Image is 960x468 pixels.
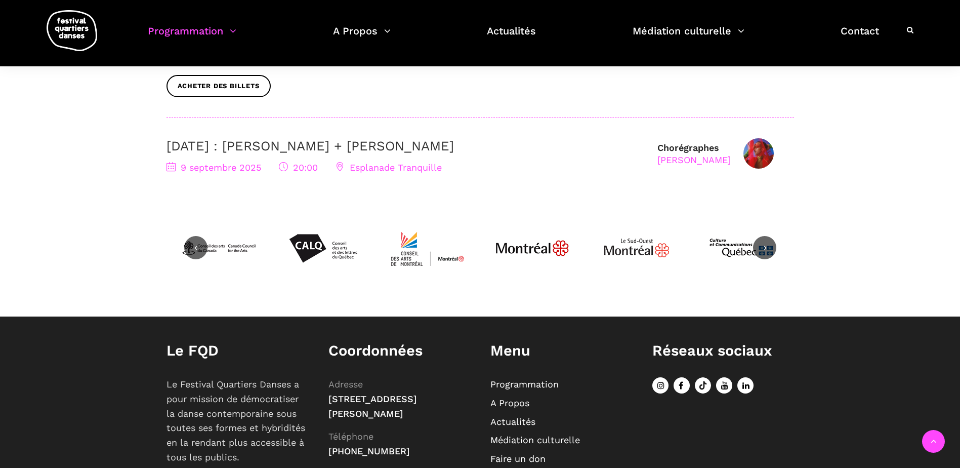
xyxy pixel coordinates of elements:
[279,162,318,173] span: 20:00
[148,22,236,52] a: Programmation
[490,342,632,360] h1: Menu
[166,342,308,360] h1: Le FQD
[285,210,361,286] img: Calq_noir
[490,435,580,445] a: Médiation culturelle
[703,210,779,286] img: mccq-3-3
[599,210,675,286] img: Logo_Mtl_Le_Sud-Ouest.svg_
[633,22,744,52] a: Médiation culturelle
[487,22,536,52] a: Actualités
[328,431,373,442] span: Téléphone
[490,453,546,464] a: Faire un don
[328,342,470,360] h1: Coordonnées
[390,210,466,286] img: CMYK_Logo_CAMMontreal
[333,22,391,52] a: A Propos
[657,142,731,166] div: Chorégraphes
[166,377,308,465] p: Le Festival Quartiers Danses a pour mission de démocratiser la danse contemporaine sous toutes se...
[490,398,529,408] a: A Propos
[490,379,559,389] a: Programmation
[328,446,410,456] span: [PHONE_NUMBER]
[47,10,97,51] img: logo-fqd-med
[328,379,363,389] span: Adresse
[743,138,774,169] img: Nicholas Bellefleur
[166,162,261,173] span: 9 septembre 2025
[494,210,570,286] img: JPGnr_b
[166,75,271,98] a: Acheter des billets
[328,394,417,419] span: [STREET_ADDRESS][PERSON_NAME]
[490,416,535,427] a: Actualités
[841,22,879,52] a: Contact
[657,154,731,166] div: [PERSON_NAME]
[181,210,257,286] img: CAC_BW_black_f
[652,342,794,360] h1: Réseaux sociaux
[336,162,442,173] span: Esplanade Tranquille
[166,138,454,153] a: [DATE] : [PERSON_NAME] + [PERSON_NAME]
